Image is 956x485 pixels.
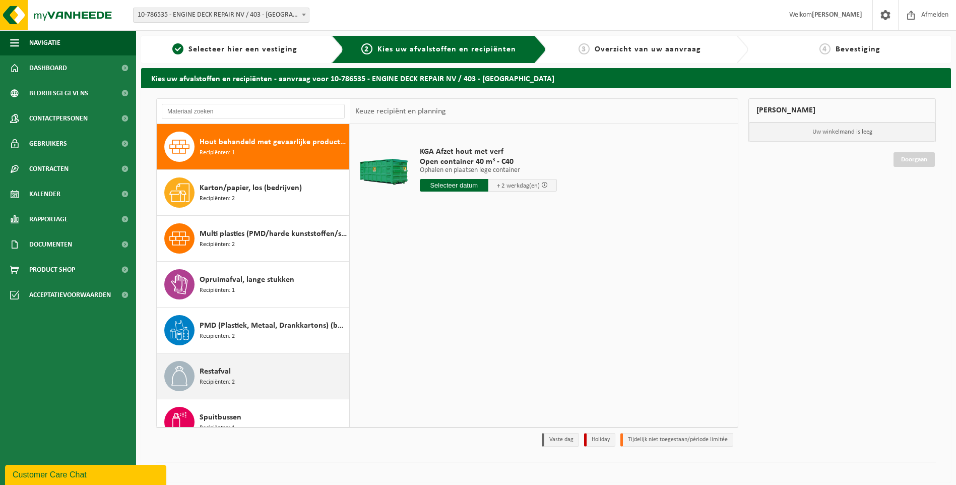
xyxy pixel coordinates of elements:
a: 1Selecteer hier een vestiging [146,43,324,55]
span: Documenten [29,232,72,257]
span: Recipiënten: 2 [200,378,235,387]
span: Recipiënten: 2 [200,240,235,250]
span: Multi plastics (PMD/harde kunststoffen/spanbanden/EPS/folie naturel/folie gemengd) [200,228,347,240]
span: Kalender [29,181,60,207]
button: Multi plastics (PMD/harde kunststoffen/spanbanden/EPS/folie naturel/folie gemengd) Recipiënten: 2 [157,216,350,262]
span: Product Shop [29,257,75,282]
li: Holiday [584,433,615,447]
input: Materiaal zoeken [162,104,345,119]
div: Keuze recipiënt en planning [350,99,451,124]
li: Tijdelijk niet toegestaan/période limitée [620,433,733,447]
span: Rapportage [29,207,68,232]
span: Hout behandeld met gevaarlijke producten (C), treinbilzen [200,136,347,148]
span: Spuitbussen [200,411,241,423]
span: Bevestiging [836,45,880,53]
span: Navigatie [29,30,60,55]
span: Acceptatievoorwaarden [29,282,111,308]
li: Vaste dag [542,433,579,447]
iframe: chat widget [5,463,168,485]
button: Restafval Recipiënten: 2 [157,353,350,399]
span: Opruimafval, lange stukken [200,274,294,286]
strong: [PERSON_NAME] [812,11,862,19]
button: Karton/papier, los (bedrijven) Recipiënten: 2 [157,170,350,216]
div: [PERSON_NAME] [748,98,936,123]
span: Gebruikers [29,131,67,156]
span: Recipiënten: 2 [200,194,235,204]
button: Spuitbussen Recipiënten: 1 [157,399,350,445]
span: Kies uw afvalstoffen en recipiënten [377,45,516,53]
span: Overzicht van uw aanvraag [595,45,701,53]
p: Ophalen en plaatsen lege container [420,167,557,174]
span: Selecteer hier een vestiging [188,45,297,53]
span: Bedrijfsgegevens [29,81,88,106]
span: Karton/papier, los (bedrijven) [200,182,302,194]
span: Contactpersonen [29,106,88,131]
span: Contracten [29,156,69,181]
span: 2 [361,43,372,54]
span: Recipiënten: 2 [200,332,235,341]
span: 1 [172,43,183,54]
span: Restafval [200,366,231,378]
h2: Kies uw afvalstoffen en recipiënten - aanvraag voor 10-786535 - ENGINE DECK REPAIR NV / 403 - [GE... [141,68,951,88]
span: Dashboard [29,55,67,81]
span: PMD (Plastiek, Metaal, Drankkartons) (bedrijven) [200,320,347,332]
span: Recipiënten: 1 [200,286,235,295]
button: Hout behandeld met gevaarlijke producten (C), treinbilzen Recipiënten: 1 [157,124,350,170]
span: Recipiënten: 1 [200,148,235,158]
span: 3 [579,43,590,54]
span: Open container 40 m³ - C40 [420,157,557,167]
span: 4 [819,43,831,54]
button: Opruimafval, lange stukken Recipiënten: 1 [157,262,350,308]
input: Selecteer datum [420,179,488,192]
span: Recipiënten: 1 [200,423,235,433]
p: Uw winkelmand is leeg [749,123,935,142]
span: KGA Afzet hout met verf [420,147,557,157]
span: 10-786535 - ENGINE DECK REPAIR NV / 403 - ANTWERPEN [134,8,309,22]
a: Doorgaan [894,152,935,167]
button: PMD (Plastiek, Metaal, Drankkartons) (bedrijven) Recipiënten: 2 [157,308,350,353]
span: 10-786535 - ENGINE DECK REPAIR NV / 403 - ANTWERPEN [133,8,309,23]
span: + 2 werkdag(en) [497,183,540,189]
